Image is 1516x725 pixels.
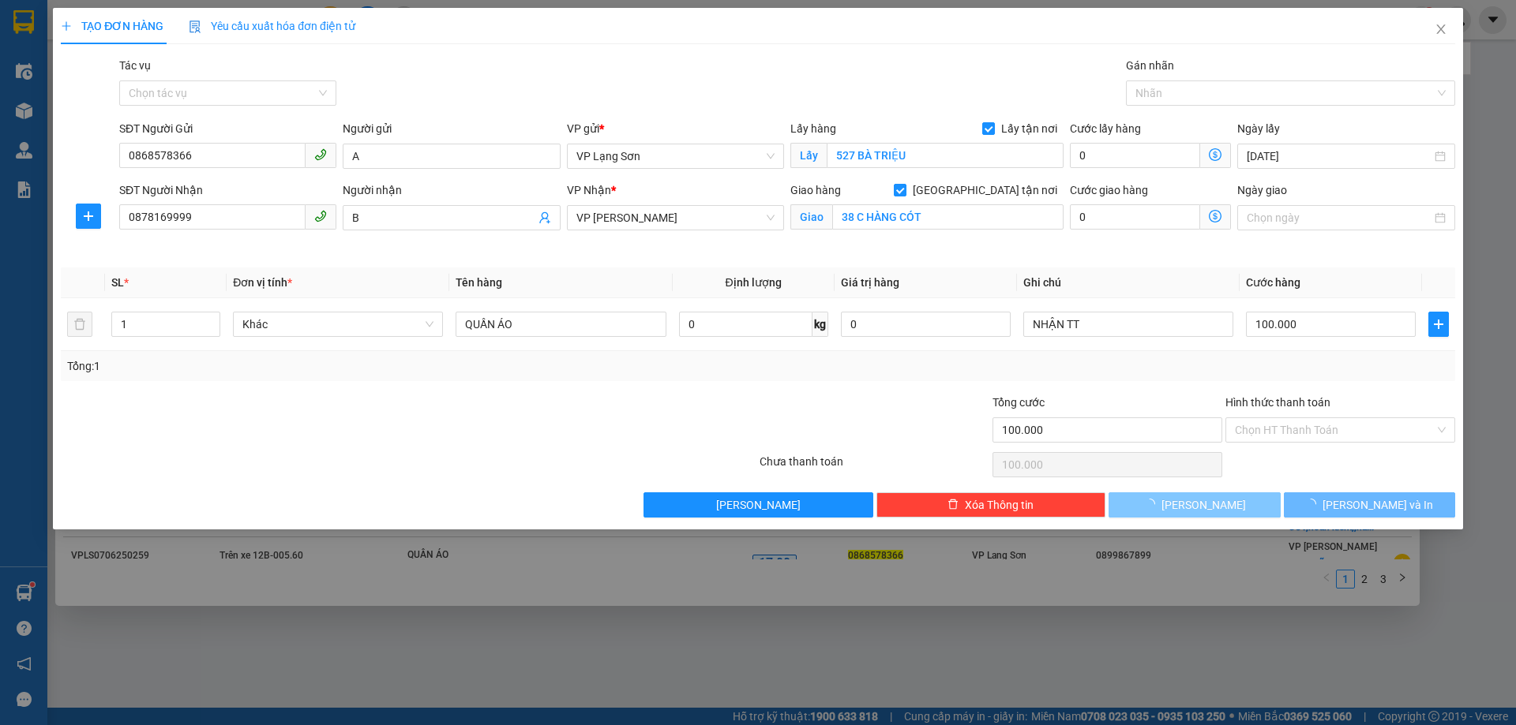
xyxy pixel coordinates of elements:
[119,59,151,72] label: Tác vụ
[242,312,433,336] span: Khác
[1161,496,1246,514] span: [PERSON_NAME]
[76,204,101,229] button: plus
[965,496,1034,514] span: Xóa Thông tin
[456,276,502,289] span: Tên hàng
[111,276,124,289] span: SL
[1070,122,1141,135] label: Cước lấy hàng
[343,181,560,199] div: Người nhận
[832,204,1064,230] input: Giao tận nơi
[189,21,201,33] img: icon
[1070,184,1148,196] label: Cước giao hàng
[233,276,292,289] span: Đơn vị tính
[726,276,782,289] span: Định lượng
[993,396,1045,409] span: Tổng cước
[1070,204,1200,230] input: Cước giao hàng
[644,492,873,518] button: [PERSON_NAME]
[456,312,666,337] input: VD: Bàn, Ghế
[947,499,959,511] span: delete
[790,184,841,196] span: Giao hàng
[567,184,611,196] span: VP Nhận
[716,496,801,514] span: [PERSON_NAME]
[1225,396,1330,409] label: Hình thức thanh toán
[1305,499,1323,510] span: loading
[576,206,775,230] span: VP Minh Khai
[61,21,72,32] span: plus
[576,144,775,168] span: VP Lạng Sơn
[538,211,551,224] span: user-add
[790,204,832,230] span: Giao
[1247,209,1431,226] input: Ngày giao
[812,312,828,337] span: kg
[1209,210,1221,222] span: dollar-circle
[995,120,1064,137] span: Lấy tận nơi
[343,120,560,137] div: Người gửi
[189,20,355,32] span: Yêu cầu xuất hóa đơn điện tử
[1017,267,1240,298] th: Ghi chú
[1126,59,1174,72] label: Gán nhãn
[1246,276,1300,289] span: Cước hàng
[790,143,827,168] span: Lấy
[1419,8,1463,52] button: Close
[1429,318,1448,331] span: plus
[1284,492,1455,518] button: [PERSON_NAME] và In
[1144,499,1161,510] span: loading
[1237,184,1287,196] label: Ngày giao
[67,357,585,375] div: Tổng: 1
[906,181,1064,199] span: [GEOGRAPHIC_DATA] tận nơi
[841,276,899,289] span: Giá trị hàng
[1435,23,1447,36] span: close
[61,20,163,32] span: TẠO ĐƠN HÀNG
[119,181,336,199] div: SĐT Người Nhận
[1323,496,1433,514] span: [PERSON_NAME] và In
[827,143,1064,168] input: Lấy tận nơi
[1428,312,1449,337] button: plus
[314,210,327,222] span: phone
[876,492,1106,518] button: deleteXóa Thông tin
[314,148,327,161] span: phone
[77,210,100,222] span: plus
[758,453,991,480] div: Chưa thanh toán
[1237,122,1280,135] label: Ngày lấy
[1209,148,1221,161] span: dollar-circle
[1109,492,1280,518] button: [PERSON_NAME]
[1247,148,1431,165] input: Ngày lấy
[1070,143,1200,168] input: Cước lấy hàng
[119,120,336,137] div: SĐT Người Gửi
[1023,312,1233,337] input: Ghi Chú
[841,312,1011,337] input: 0
[67,312,92,337] button: delete
[567,120,784,137] div: VP gửi
[790,122,836,135] span: Lấy hàng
